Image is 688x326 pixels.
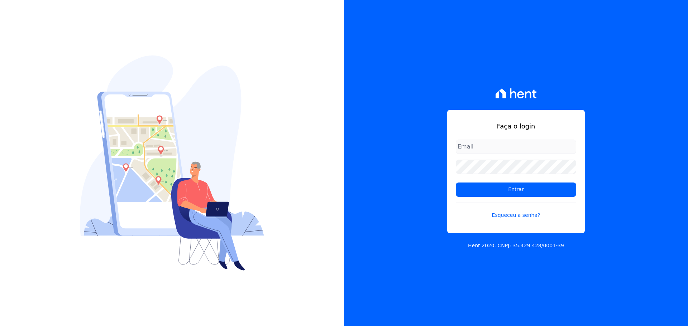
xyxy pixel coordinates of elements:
[456,203,576,219] a: Esqueceu a senha?
[468,242,564,249] p: Hent 2020. CNPJ: 35.429.428/0001-39
[80,55,264,271] img: Login
[456,140,576,154] input: Email
[456,183,576,197] input: Entrar
[456,121,576,131] h1: Faça o login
